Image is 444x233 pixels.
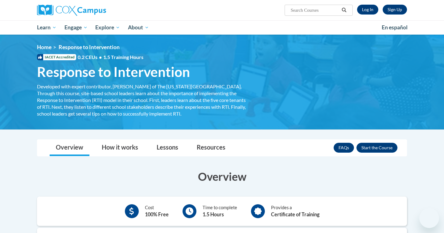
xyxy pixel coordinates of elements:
[271,211,319,217] b: Certificate of Training
[382,24,408,31] span: En español
[128,24,149,31] span: About
[33,20,60,35] a: Learn
[95,24,120,31] span: Explore
[378,21,412,34] a: En español
[60,20,92,35] a: Engage
[37,83,250,117] div: Developed with expert contributor, [PERSON_NAME] of The [US_STATE][GEOGRAPHIC_DATA]. Through this...
[124,20,153,35] a: About
[78,54,143,61] span: 0.2 CEUs
[37,169,407,184] h3: Overview
[96,140,144,156] a: How it works
[356,143,397,153] button: Enroll
[50,140,89,156] a: Overview
[37,5,106,16] img: Cox Campus
[37,64,190,80] span: Response to Intervention
[203,204,237,218] div: Time to complete
[37,44,51,50] a: Home
[37,5,154,16] a: Cox Campus
[59,44,120,50] span: Response to Intervention
[64,24,88,31] span: Engage
[419,208,439,228] iframe: Button to launch messaging window
[99,54,102,60] span: •
[91,20,124,35] a: Explore
[334,143,354,153] a: FAQs
[28,20,416,35] div: Main menu
[37,24,56,31] span: Learn
[383,5,407,15] a: Register
[290,6,339,14] input: Search Courses
[191,140,232,156] a: Resources
[357,5,378,15] a: Log In
[271,204,319,218] div: Provides a
[145,204,169,218] div: Cost
[150,140,184,156] a: Lessons
[103,54,143,60] span: 1.5 Training Hours
[203,211,224,217] b: 1.5 Hours
[145,211,169,217] b: 100% Free
[339,6,349,14] button: Search
[37,54,76,60] span: IACET Accredited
